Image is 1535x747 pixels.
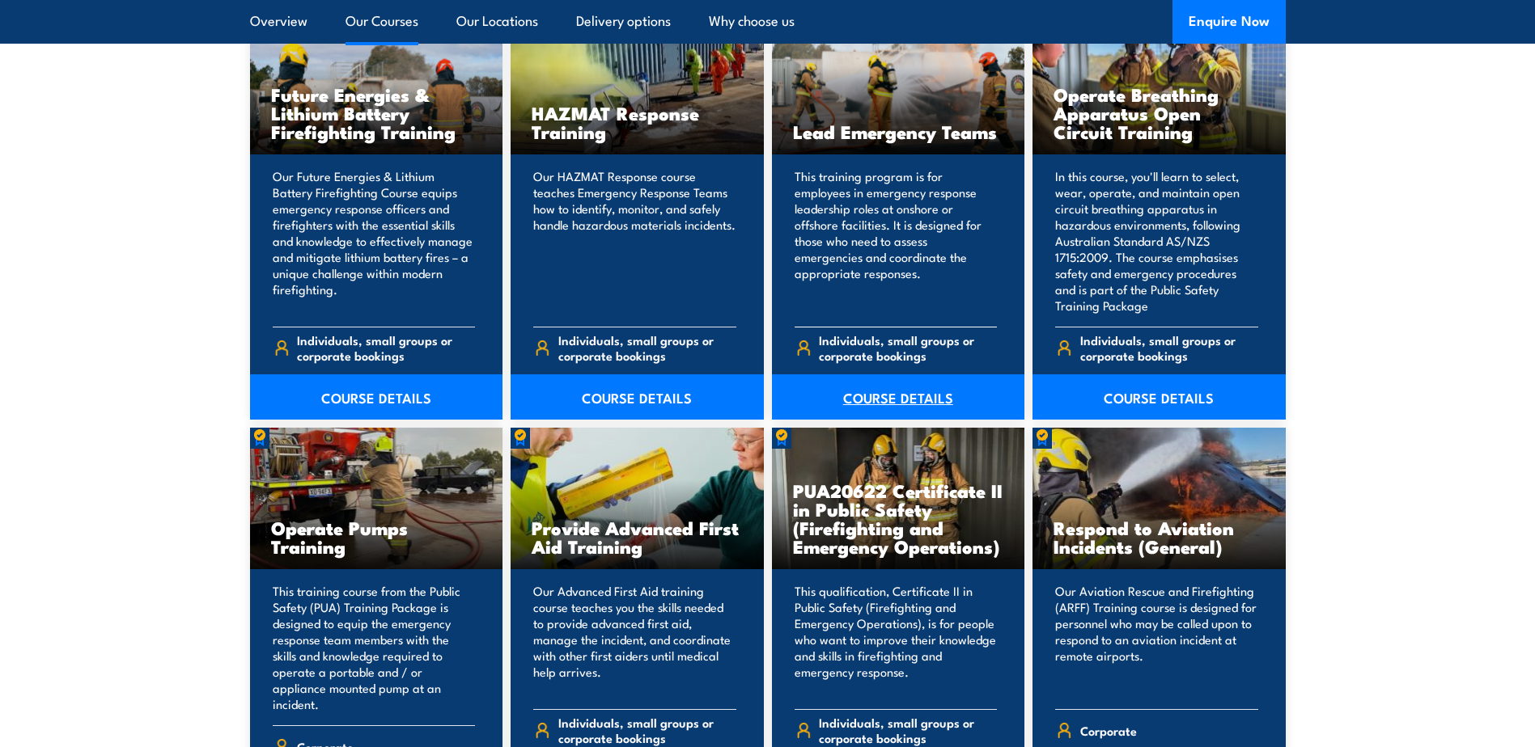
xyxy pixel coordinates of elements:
span: Individuals, small groups or corporate bookings [819,332,997,363]
p: Our Future Energies & Lithium Battery Firefighting Course equips emergency response officers and ... [273,168,476,314]
p: In this course, you'll learn to select, wear, operate, and maintain open circuit breathing appara... [1055,168,1258,314]
p: This qualification, Certificate II in Public Safety (Firefighting and Emergency Operations), is f... [795,583,998,696]
span: Individuals, small groups or corporate bookings [819,715,997,745]
span: Individuals, small groups or corporate bookings [297,332,475,363]
p: Our HAZMAT Response course teaches Emergency Response Teams how to identify, monitor, and safely ... [533,168,736,314]
a: COURSE DETAILS [511,374,764,420]
span: Corporate [1080,718,1137,743]
span: Individuals, small groups or corporate bookings [558,715,736,745]
a: COURSE DETAILS [1033,374,1286,420]
a: COURSE DETAILS [250,374,503,420]
h3: HAZMAT Response Training [532,103,743,141]
p: Our Advanced First Aid training course teaches you the skills needed to provide advanced first ai... [533,583,736,696]
p: Our Aviation Rescue and Firefighting (ARFF) Training course is designed for personnel who may be ... [1055,583,1258,696]
h3: Respond to Aviation Incidents (General) [1054,518,1265,555]
span: Individuals, small groups or corporate bookings [558,332,736,363]
h3: Future Energies & Lithium Battery Firefighting Training [271,85,482,141]
h3: Lead Emergency Teams [793,122,1004,141]
h3: Provide Advanced First Aid Training [532,518,743,555]
h3: PUA20622 Certificate II in Public Safety (Firefighting and Emergency Operations) [793,481,1004,555]
p: This training course from the Public Safety (PUA) Training Package is designed to equip the emerg... [273,583,476,712]
p: This training program is for employees in emergency response leadership roles at onshore or offsh... [795,168,998,314]
span: Individuals, small groups or corporate bookings [1080,332,1258,363]
h3: Operate Pumps Training [271,518,482,555]
a: COURSE DETAILS [772,374,1025,420]
h3: Operate Breathing Apparatus Open Circuit Training [1054,85,1265,141]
